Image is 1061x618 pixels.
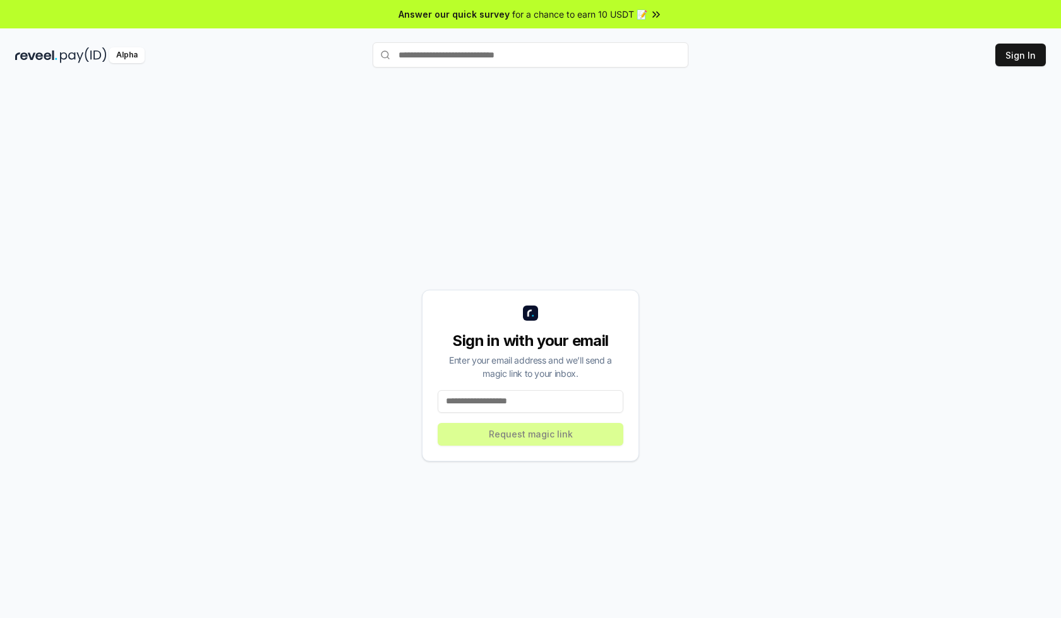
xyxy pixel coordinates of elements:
[438,331,623,351] div: Sign in with your email
[399,8,510,21] span: Answer our quick survey
[523,306,538,321] img: logo_small
[512,8,647,21] span: for a chance to earn 10 USDT 📝
[15,47,57,63] img: reveel_dark
[438,354,623,380] div: Enter your email address and we’ll send a magic link to your inbox.
[109,47,145,63] div: Alpha
[60,47,107,63] img: pay_id
[995,44,1046,66] button: Sign In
